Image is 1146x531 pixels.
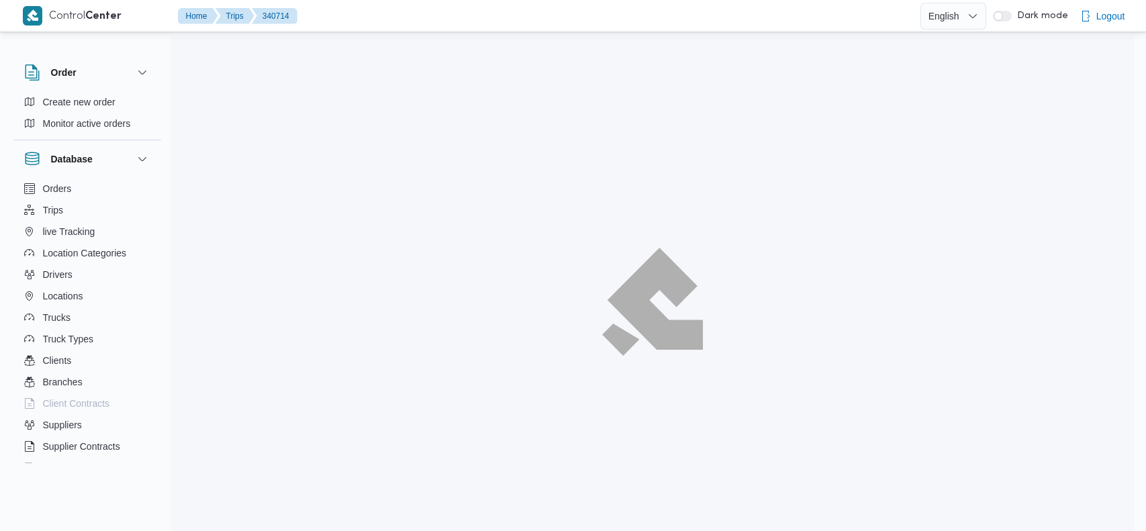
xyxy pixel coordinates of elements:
span: Truck Types [43,331,93,347]
button: Orders [19,178,156,199]
span: Location Categories [43,245,127,261]
span: Monitor active orders [43,115,131,132]
button: Supplier Contracts [19,436,156,457]
b: Center [85,11,122,21]
span: Supplier Contracts [43,438,120,454]
button: Trucks [19,307,156,328]
div: Order [13,91,161,140]
button: Devices [19,457,156,479]
button: Order [24,64,150,81]
button: live Tracking [19,221,156,242]
button: Branches [19,371,156,393]
span: Devices [43,460,77,476]
span: Drivers [43,267,73,283]
button: Trips [19,199,156,221]
div: Database [13,178,161,469]
span: Orders [43,181,72,197]
button: Locations [19,285,156,307]
button: Logout [1075,3,1131,30]
button: Create new order [19,91,156,113]
button: Suppliers [19,414,156,436]
button: Monitor active orders [19,113,156,134]
button: Home [178,8,218,24]
button: Drivers [19,264,156,285]
button: Clients [19,350,156,371]
span: Locations [43,288,83,304]
span: live Tracking [43,224,95,240]
span: Branches [43,374,83,390]
span: Create new order [43,94,115,110]
button: Trips [216,8,254,24]
img: X8yXhbKr1z7QwAAAABJRU5ErkJggg== [23,6,42,26]
img: ILLA Logo [610,256,696,347]
span: Clients [43,352,72,369]
h3: Order [51,64,77,81]
span: Dark mode [1012,11,1068,21]
span: Trips [43,202,64,218]
span: Client Contracts [43,395,110,412]
button: Truck Types [19,328,156,350]
button: 340714 [252,8,297,24]
h3: Database [51,151,93,167]
span: Logout [1096,8,1125,24]
span: Suppliers [43,417,82,433]
button: Client Contracts [19,393,156,414]
button: Database [24,151,150,167]
span: Trucks [43,309,70,326]
button: Location Categories [19,242,156,264]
